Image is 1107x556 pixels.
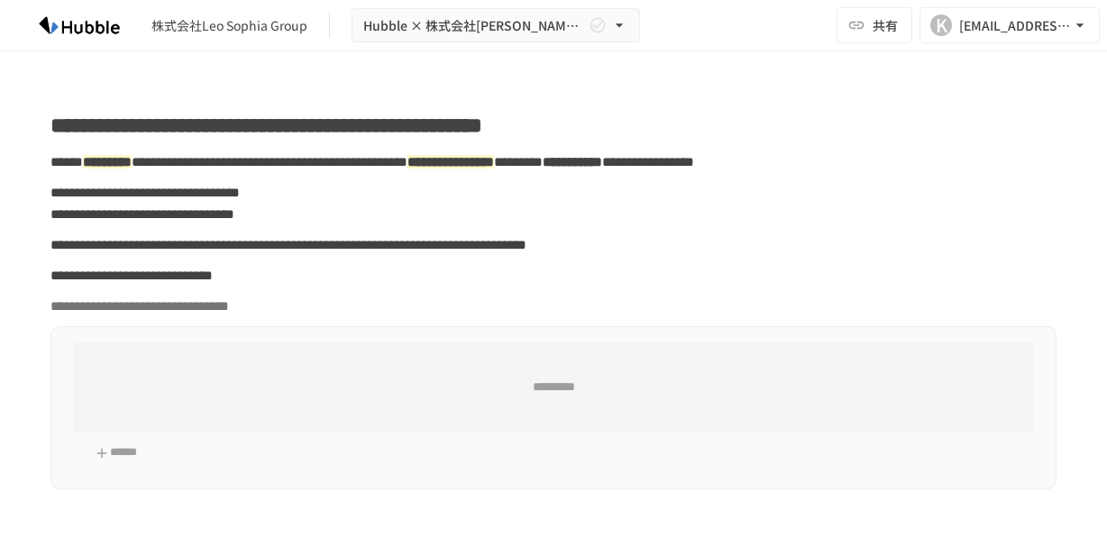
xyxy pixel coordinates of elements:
button: K[EMAIL_ADDRESS][DOMAIN_NAME] [919,7,1100,43]
div: [EMAIL_ADDRESS][DOMAIN_NAME] [959,14,1071,37]
div: K [930,14,952,36]
button: 共有 [837,7,912,43]
span: Hubble × 株式会社[PERSON_NAME] Group様 オンボーディングプロジェクト [363,14,585,37]
div: 株式会社Leo Sophia Group [151,16,307,35]
button: Hubble × 株式会社[PERSON_NAME] Group様 オンボーディングプロジェクト [352,8,640,43]
img: HzDRNkGCf7KYO4GfwKnzITak6oVsp5RHeZBEM1dQFiQ [22,11,137,40]
span: 共有 [873,15,898,35]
